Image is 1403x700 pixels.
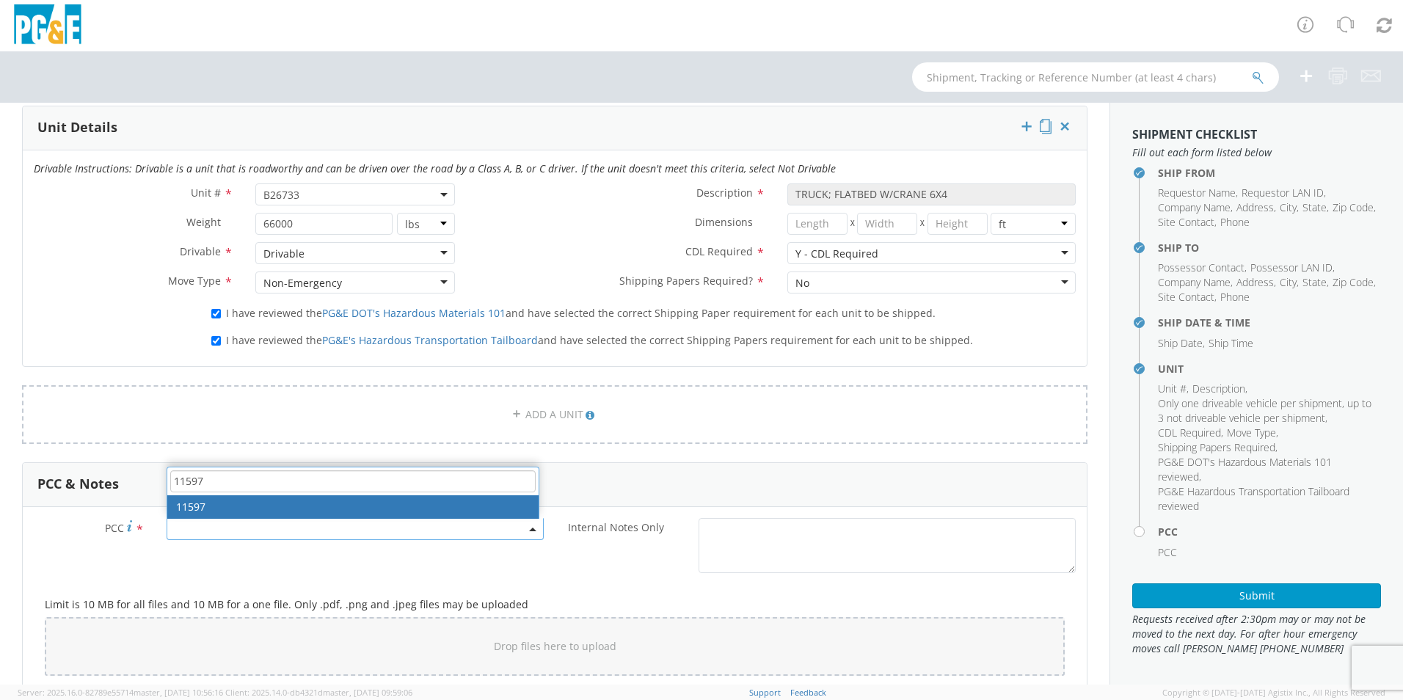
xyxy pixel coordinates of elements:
span: Move Type [1227,426,1276,440]
input: I have reviewed thePG&E's Hazardous Transportation Tailboardand have selected the correct Shippin... [211,336,221,346]
span: PG&E DOT's Hazardous Materials 101 reviewed [1158,455,1332,484]
h4: Ship To [1158,242,1381,253]
span: Requests received after 2:30pm may or may not be moved to the next day. For after hour emergency ... [1132,612,1381,656]
span: Possessor LAN ID [1250,260,1333,274]
h3: PCC & Notes [37,477,119,492]
li: , [1242,186,1326,200]
li: , [1192,382,1247,396]
span: Zip Code [1333,275,1374,289]
span: Company Name [1158,200,1231,214]
span: PG&E Hazardous Transportation Tailboard reviewed [1158,484,1349,513]
span: Drivable [180,244,221,258]
input: Width [857,213,917,235]
li: , [1227,426,1278,440]
span: Requestor LAN ID [1242,186,1324,200]
input: I have reviewed thePG&E DOT's Hazardous Materials 101and have selected the correct Shipping Paper... [211,309,221,318]
li: , [1236,275,1276,290]
span: Fill out each form listed below [1132,145,1381,160]
span: Unit # [191,186,221,200]
li: , [1236,200,1276,215]
li: , [1333,275,1376,290]
span: CDL Required [1158,426,1221,440]
li: , [1158,426,1223,440]
span: Phone [1220,290,1250,304]
span: State [1302,275,1327,289]
h5: Limit is 10 MB for all files and 10 MB for a one file. Only .pdf, .png and .jpeg files may be upl... [45,599,1065,610]
input: Shipment, Tracking or Reference Number (at least 4 chars) [912,62,1279,92]
span: I have reviewed the and have selected the correct Shipping Paper requirement for each unit to be ... [226,306,936,320]
span: Requestor Name [1158,186,1236,200]
div: No [795,276,809,291]
span: master, [DATE] 10:56:16 [134,687,223,698]
span: B26733 [255,183,455,205]
span: Shipping Papers Required? [619,274,753,288]
span: Possessor Contact [1158,260,1245,274]
input: Length [787,213,848,235]
h4: PCC [1158,526,1381,537]
span: Phone [1220,215,1250,229]
div: Y - CDL Required [795,247,878,261]
span: Server: 2025.16.0-82789e55714 [18,687,223,698]
li: , [1333,200,1376,215]
a: PG&E's Hazardous Transportation Tailboard [322,333,538,347]
li: , [1158,440,1278,455]
h4: Unit [1158,363,1381,374]
span: Shipping Papers Required [1158,440,1275,454]
strong: Shipment Checklist [1132,126,1257,142]
a: Feedback [790,687,826,698]
span: master, [DATE] 09:59:06 [323,687,412,698]
li: , [1158,215,1217,230]
a: ADD A UNIT [22,385,1087,444]
li: , [1302,200,1329,215]
span: X [917,213,928,235]
li: , [1158,382,1189,396]
span: PCC [105,521,124,535]
a: PG&E DOT's Hazardous Materials 101 [322,306,506,320]
span: Copyright © [DATE]-[DATE] Agistix Inc., All Rights Reserved [1162,687,1385,699]
li: , [1158,290,1217,305]
li: , [1158,200,1233,215]
span: Address [1236,200,1274,214]
span: Zip Code [1333,200,1374,214]
li: 11597 [167,495,539,519]
h4: Ship From [1158,167,1381,178]
li: , [1280,200,1299,215]
span: PCC [1158,545,1177,559]
span: CDL Required [685,244,753,258]
span: Ship Date [1158,336,1203,350]
span: City [1280,200,1297,214]
span: Address [1236,275,1274,289]
span: Only one driveable vehicle per shipment, up to 3 not driveable vehicle per shipment [1158,396,1371,425]
span: Description [696,186,753,200]
h3: Unit Details [37,120,117,135]
div: Non-Emergency [263,276,342,291]
span: Description [1192,382,1245,395]
i: Drivable Instructions: Drivable is a unit that is roadworthy and can be driven over the road by a... [34,161,836,175]
span: City [1280,275,1297,289]
span: Move Type [168,274,221,288]
li: , [1158,260,1247,275]
img: pge-logo-06675f144f4cfa6a6814.png [11,4,84,48]
div: Drivable [263,247,305,261]
span: Internal Notes Only [568,520,664,534]
span: Company Name [1158,275,1231,289]
li: , [1158,336,1205,351]
span: B26733 [263,188,447,202]
a: Support [749,687,781,698]
li: , [1158,396,1377,426]
li: , [1158,186,1238,200]
input: Height [928,213,988,235]
li: , [1250,260,1335,275]
li: , [1158,455,1377,484]
span: Drop files here to upload [494,639,616,653]
span: Site Contact [1158,215,1214,229]
span: X [848,213,858,235]
li: , [1280,275,1299,290]
li: , [1302,275,1329,290]
span: Dimensions [695,215,753,229]
span: State [1302,200,1327,214]
span: Unit # [1158,382,1187,395]
span: Client: 2025.14.0-db4321d [225,687,412,698]
button: Submit [1132,583,1381,608]
span: Site Contact [1158,290,1214,304]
